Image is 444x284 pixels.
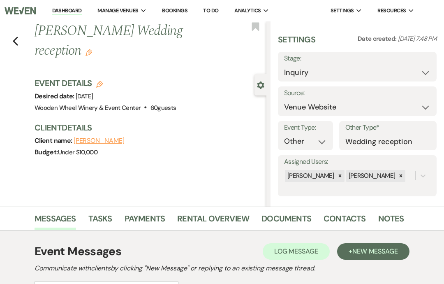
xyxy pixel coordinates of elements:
span: Client name: [35,136,74,145]
a: Payments [125,212,165,230]
label: Stage: [284,53,430,65]
h1: Event Messages [35,243,121,260]
span: Settings [331,7,354,15]
div: [PERSON_NAME] [285,170,335,182]
span: Analytics [234,7,261,15]
a: Notes [378,212,404,230]
h2: Communicate with clients by clicking "New Message" or replying to an existing message thread. [35,263,409,273]
h3: Event Details [35,77,176,89]
span: Under $10,000 [58,148,98,156]
a: Bookings [162,7,187,14]
label: Other Type* [345,122,430,134]
span: Manage Venues [97,7,138,15]
span: 60 guests [150,104,176,112]
img: Weven Logo [5,2,36,19]
span: [DATE] [76,92,93,100]
a: Messages [35,212,76,230]
a: To Do [203,7,218,14]
span: Wooden Wheel Winery & Event Center [35,104,141,112]
button: Log Message [263,243,330,260]
span: Date created: [358,35,398,43]
h1: [PERSON_NAME] Wedding reception [35,21,217,61]
label: Source: [284,87,430,99]
span: Log Message [274,247,318,256]
button: Close lead details [257,81,264,88]
h3: Client Details [35,122,258,133]
button: [PERSON_NAME] [74,137,125,144]
h3: Settings [278,34,315,52]
span: Desired date: [35,92,76,100]
a: Tasks [88,212,112,230]
span: Budget: [35,148,58,156]
label: Event Type: [284,122,327,134]
a: Documents [261,212,311,230]
button: Edit [86,49,92,56]
div: [PERSON_NAME] [346,170,397,182]
a: Rental Overview [177,212,249,230]
span: New Message [352,247,398,256]
span: Resources [377,7,406,15]
a: Contacts [324,212,366,230]
button: +New Message [337,243,409,260]
a: Dashboard [52,7,82,15]
label: Assigned Users: [284,156,430,168]
span: [DATE] 7:48 PM [398,35,437,43]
